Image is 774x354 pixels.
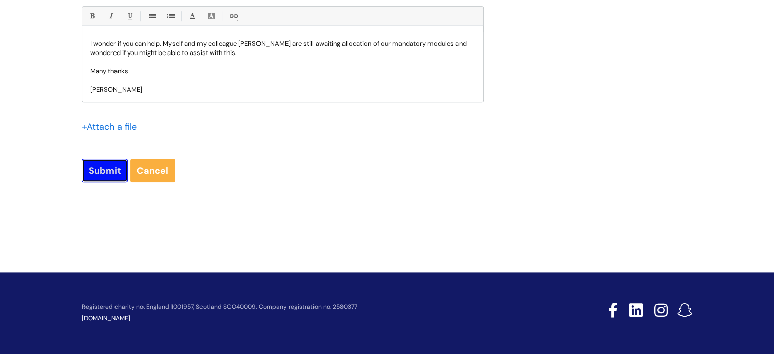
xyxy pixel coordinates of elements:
[82,304,536,310] p: Registered charity no. England 1001957, Scotland SCO40009. Company registration no. 2580377
[205,10,217,22] a: Back Color
[90,39,476,58] p: I wonder if you can help. Myself and my colleague [PERSON_NAME] are still awaiting allocation of ...
[104,10,117,22] a: Italic (Ctrl-I)
[130,159,175,182] a: Cancel
[123,10,136,22] a: Underline(Ctrl-U)
[90,85,476,94] p: [PERSON_NAME]
[82,159,128,182] input: Submit
[85,10,98,22] a: Bold (Ctrl-B)
[226,10,239,22] a: Link
[164,10,177,22] a: 1. Ordered List (Ctrl-Shift-8)
[145,10,158,22] a: • Unordered List (Ctrl-Shift-7)
[82,119,143,135] div: Attach a file
[82,121,87,133] span: +
[90,67,476,76] p: Many thanks
[186,10,198,22] a: Font Color
[82,314,130,322] a: [DOMAIN_NAME]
